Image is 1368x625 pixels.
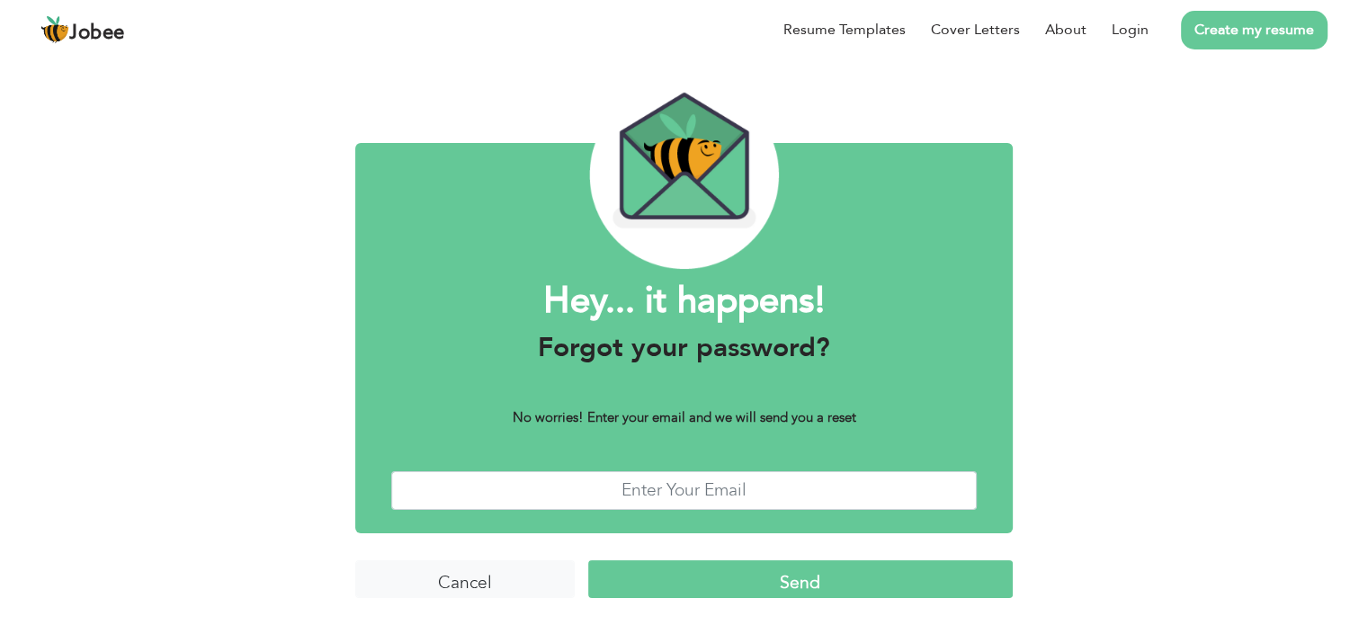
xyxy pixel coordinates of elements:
h3: Forgot your password? [391,332,977,364]
input: Send [588,560,1013,599]
a: Login [1112,19,1149,40]
a: Cover Letters [931,19,1020,40]
img: envelope_bee.png [589,81,778,269]
a: Create my resume [1181,11,1328,49]
input: Enter Your Email [391,471,977,510]
a: Jobee [40,15,125,44]
span: Jobee [69,23,125,43]
a: Resume Templates [783,19,906,40]
input: Cancel [355,560,575,599]
h1: Hey... it happens! [391,278,977,325]
a: About [1045,19,1086,40]
b: No worries! Enter your email and we will send you a reset [513,408,856,426]
img: jobee.io [40,15,69,44]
